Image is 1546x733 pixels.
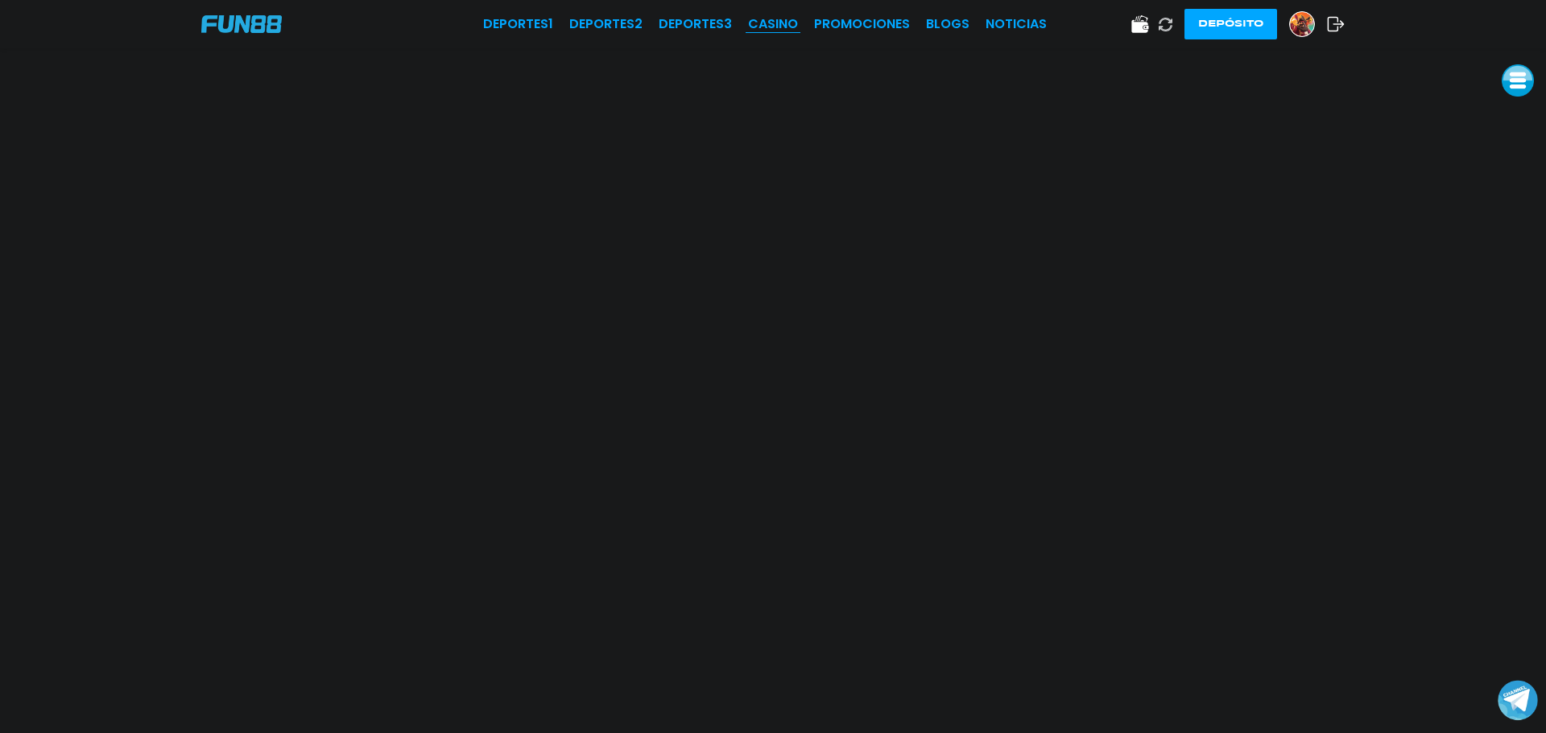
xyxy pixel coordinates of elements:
[1289,11,1327,37] a: Avatar
[569,14,643,34] a: Deportes2
[986,14,1047,34] a: NOTICIAS
[1290,12,1314,36] img: Avatar
[1498,679,1538,721] button: Join telegram channel
[814,14,910,34] a: Promociones
[748,14,798,34] a: CASINO
[926,14,969,34] a: BLOGS
[201,15,282,33] img: Company Logo
[659,14,732,34] a: Deportes3
[483,14,553,34] a: Deportes1
[1184,9,1277,39] button: Depósito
